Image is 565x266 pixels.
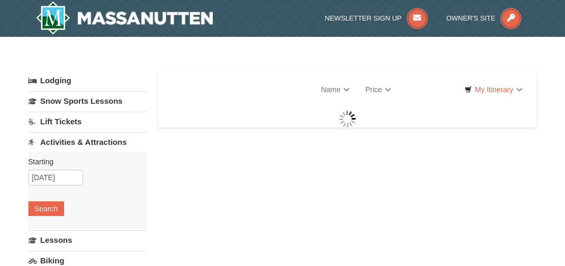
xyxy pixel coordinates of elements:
[339,111,356,127] img: wait gif
[357,79,399,100] a: Price
[28,156,140,167] label: Starting
[28,91,148,111] a: Snow Sports Lessons
[325,14,402,22] span: Newsletter Sign Up
[28,201,64,216] button: Search
[28,112,148,131] a: Lift Tickets
[36,1,213,35] a: Massanutten Resort
[325,14,428,22] a: Newsletter Sign Up
[28,230,148,250] a: Lessons
[36,1,213,35] img: Massanutten Resort Logo
[313,79,357,100] a: Name
[28,71,148,90] a: Lodging
[28,132,148,152] a: Activities & Attractions
[446,14,522,22] a: Owner's Site
[458,82,529,97] a: My Itinerary
[446,14,496,22] span: Owner's Site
